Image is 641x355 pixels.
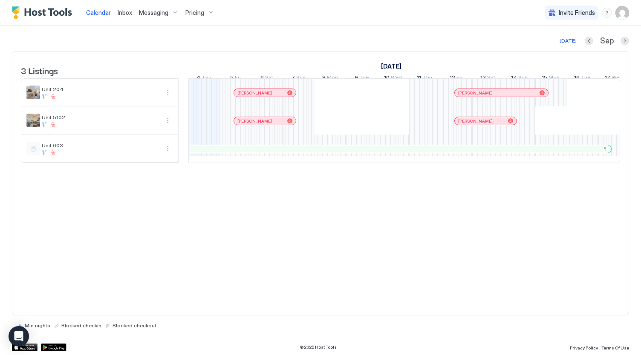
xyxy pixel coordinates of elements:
div: listing image [26,86,40,99]
a: Calendar [86,8,111,17]
span: Calendar [86,9,111,16]
span: Thu [202,74,211,83]
a: September 1, 2025 [379,60,404,72]
span: Min nights [25,322,50,329]
a: September 6, 2025 [258,72,275,85]
span: Unit 204 [42,86,159,92]
a: September 17, 2025 [603,72,625,85]
a: September 12, 2025 [448,72,465,85]
div: listing image [26,114,40,127]
a: September 10, 2025 [382,72,404,85]
span: Fri [235,74,241,83]
div: menu [163,87,173,97]
div: [DATE] [560,37,577,45]
div: menu [602,8,612,18]
a: Host Tools Logo [12,6,76,19]
span: 11 [417,74,421,83]
span: 3 Listings [21,64,58,77]
span: 6 [260,74,264,83]
span: Unit 603 [42,142,159,149]
a: App Store [12,344,38,351]
span: 9 [355,74,358,83]
a: September 11, 2025 [415,72,434,85]
button: More options [163,87,173,97]
span: Sun [296,74,306,83]
span: Wed [391,74,402,83]
a: Privacy Policy [570,343,598,352]
span: [PERSON_NAME] [458,118,493,124]
span: Sat [487,74,495,83]
button: More options [163,143,173,154]
span: [PERSON_NAME] [237,90,272,96]
span: Wed [612,74,623,83]
span: 13 [480,74,486,83]
span: 10 [384,74,390,83]
span: [PERSON_NAME] [458,90,493,96]
a: September 15, 2025 [540,72,562,85]
span: 15 [542,74,547,83]
a: September 13, 2025 [478,72,497,85]
span: Thu [422,74,432,83]
span: Sat [265,74,273,83]
span: Invite Friends [559,9,595,17]
a: September 7, 2025 [289,72,308,85]
span: 12 [450,74,455,83]
a: Terms Of Use [601,343,629,352]
span: Privacy Policy [570,345,598,350]
span: 4 [196,74,200,83]
span: 17 [605,74,610,83]
span: 5 [230,74,234,83]
span: 14 [511,74,517,83]
span: Mon [549,74,560,83]
span: Fri [456,74,462,83]
span: Sun [518,74,528,83]
button: Previous month [585,37,593,45]
span: 16 [574,74,580,83]
a: Google Play Store [41,344,66,351]
span: Tue [581,74,590,83]
span: Mon [327,74,338,83]
span: 8 [322,74,326,83]
a: September 14, 2025 [509,72,530,85]
button: Next month [621,37,629,45]
div: Open Intercom Messenger [9,326,29,346]
span: Tue [359,74,369,83]
span: 7 [292,74,295,83]
span: [PERSON_NAME] [237,118,272,124]
a: Inbox [118,8,132,17]
span: © 2025 Host Tools [300,344,337,350]
a: September 4, 2025 [194,72,214,85]
span: Pricing [185,9,204,17]
div: menu [163,115,173,126]
span: Terms Of Use [601,345,629,350]
span: Unit 5102 [42,114,159,120]
div: User profile [615,6,629,20]
div: menu [163,143,173,154]
span: Blocked checkin [61,322,101,329]
a: September 8, 2025 [320,72,340,85]
span: Messaging [139,9,168,17]
span: Inbox [118,9,132,16]
span: Sep [600,36,614,46]
a: September 9, 2025 [352,72,371,85]
button: More options [163,115,173,126]
span: Blocked checkout [113,322,156,329]
button: [DATE] [558,36,578,46]
a: September 16, 2025 [572,72,592,85]
a: September 5, 2025 [228,72,243,85]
